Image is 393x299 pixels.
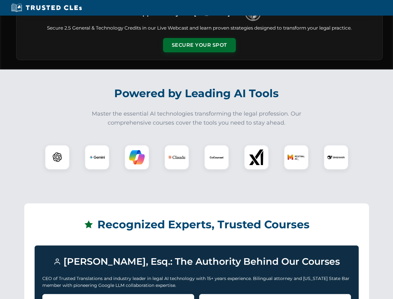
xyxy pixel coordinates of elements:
[48,148,66,166] img: ChatGPT Logo
[42,275,351,289] p: CEO of Trusted Translations and industry leader in legal AI technology with 15+ years experience....
[164,145,189,170] div: Claude
[284,145,309,170] div: Mistral AI
[249,149,264,165] img: xAI Logo
[163,38,236,52] button: Secure Your Spot
[89,149,105,165] img: Gemini Logo
[24,25,375,32] p: Secure 2.5 General & Technology Credits in our Live Webcast and learn proven strategies designed ...
[35,214,359,235] h2: Recognized Experts, Trusted Courses
[124,145,149,170] div: Copilot
[288,149,305,166] img: Mistral AI Logo
[129,149,145,165] img: Copilot Logo
[85,145,110,170] div: Gemini
[45,145,70,170] div: ChatGPT
[24,83,369,104] h2: Powered by Leading AI Tools
[204,145,229,170] div: CoCounsel
[209,149,224,165] img: CoCounsel Logo
[88,109,306,127] p: Master the essential AI technologies transforming the legal profession. Our comprehensive courses...
[244,145,269,170] div: xAI
[9,3,84,12] img: Trusted CLEs
[327,149,345,166] img: DeepSeek Logo
[42,253,351,270] h3: [PERSON_NAME], Esq.: The Authority Behind Our Courses
[324,145,349,170] div: DeepSeek
[168,149,185,166] img: Claude Logo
